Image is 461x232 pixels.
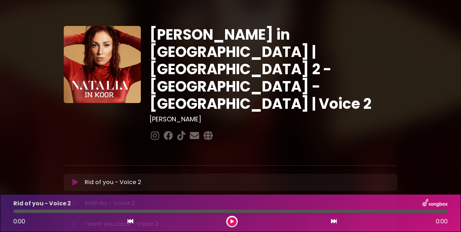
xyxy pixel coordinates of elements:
p: Rid of you - Voice 2 [85,178,141,187]
img: YTVS25JmS9CLUqXqkEhs [64,26,141,103]
p: Rid of you - Voice 2 [13,199,71,208]
span: 0:00 [13,217,25,226]
h3: [PERSON_NAME] [149,115,398,123]
h1: [PERSON_NAME] in [GEOGRAPHIC_DATA] | [GEOGRAPHIC_DATA] 2 - [GEOGRAPHIC_DATA] - [GEOGRAPHIC_DATA] ... [149,26,398,112]
img: songbox-logo-white.png [422,199,448,208]
span: 0:00 [436,217,448,226]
